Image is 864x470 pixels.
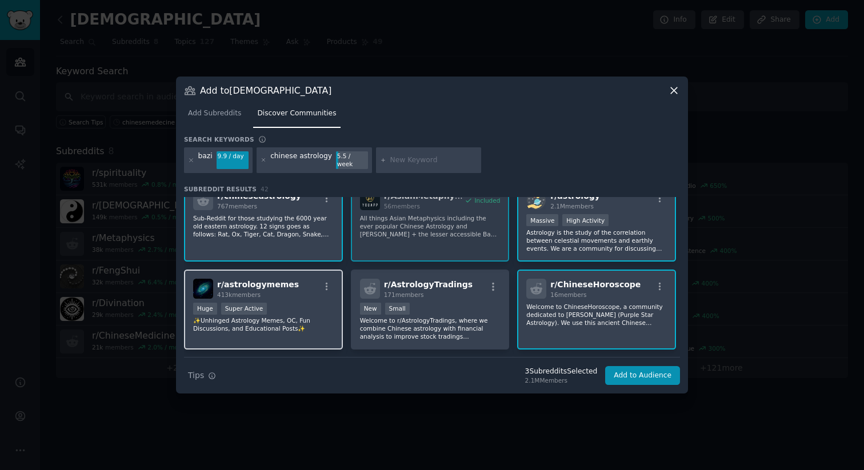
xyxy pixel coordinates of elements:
[198,151,213,170] div: bazi
[384,291,424,298] span: 171 members
[360,316,501,340] p: Welcome to r/AstrologyTradings, where we combine Chinese astrology with financial analysis to imp...
[184,135,254,143] h3: Search keywords
[184,365,220,385] button: Tips
[525,376,598,384] div: 2.1M Members
[526,214,558,226] div: Massive
[217,203,257,210] span: 767 members
[188,109,241,119] span: Add Subreddits
[525,367,598,377] div: 3 Subreddit s Selected
[261,186,269,192] span: 42
[193,316,334,332] p: ✨Unhinged Astrology Memes, OC, Fun Discussions, and Educational Posts✨
[526,303,667,327] p: Welcome to ChineseHoroscope, a community dedicated to [PERSON_NAME] (Purple Star Astrology). We u...
[526,228,667,252] p: Astrology is the study of the correlation between celestial movements and earthly events. We are ...
[550,203,594,210] span: 2.1M members
[193,214,334,238] p: Sub-Reddit for those studying the 6000 year old eastern astrology. 12 signs goes as follows: Rat,...
[217,280,299,289] span: r/ astrologymemes
[193,303,217,315] div: Huge
[562,214,609,226] div: High Activity
[550,291,586,298] span: 16 members
[200,85,331,97] h3: Add to [DEMOGRAPHIC_DATA]
[257,109,336,119] span: Discover Communities
[385,303,410,315] div: Small
[526,190,546,210] img: astrology
[605,366,680,385] button: Add to Audience
[217,151,249,162] div: 9.9 / day
[336,151,368,170] div: 5.5 / week
[184,185,257,193] span: Subreddit Results
[384,280,473,289] span: r/ AstrologyTradings
[221,303,267,315] div: Super Active
[193,279,213,299] img: astrologymemes
[188,369,204,381] span: Tips
[270,151,332,170] div: chinese astrology
[253,105,340,128] a: Discover Communities
[217,291,261,298] span: 413k members
[360,303,381,315] div: New
[184,105,245,128] a: Add Subreddits
[550,280,641,289] span: r/ ChineseHoroscope
[390,155,477,166] input: New Keyword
